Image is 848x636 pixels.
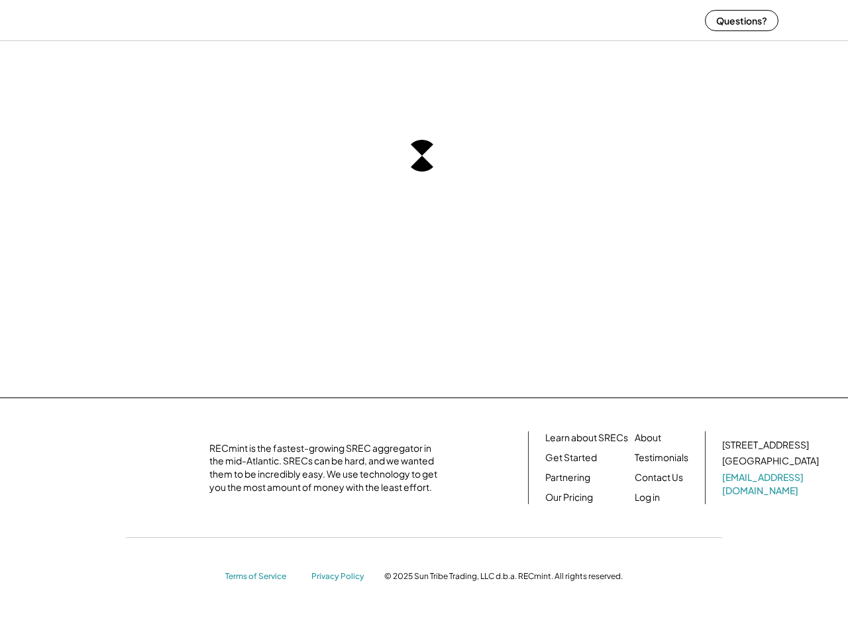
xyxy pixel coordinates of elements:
div: [STREET_ADDRESS] [722,439,809,452]
div: RECmint is the fastest-growing SREC aggregator in the mid-Atlantic. SRECs can be hard, and we wan... [209,442,445,494]
div: © 2025 Sun Tribe Trading, LLC d.b.a. RECmint. All rights reserved. [384,571,623,582]
a: Our Pricing [545,491,593,504]
div: [GEOGRAPHIC_DATA] [722,454,819,468]
a: Log in [635,491,660,504]
a: Get Started [545,451,597,464]
a: Partnering [545,471,590,484]
a: Terms of Service [225,571,298,582]
a: [EMAIL_ADDRESS][DOMAIN_NAME] [722,471,821,497]
a: Contact Us [635,471,683,484]
button: Questions? [705,10,778,31]
a: Privacy Policy [311,571,371,582]
img: yH5BAEAAAAALAAAAAABAAEAAAIBRAA7 [80,445,193,491]
a: About [635,431,661,445]
a: Learn about SRECs [545,431,628,445]
img: yH5BAEAAAAALAAAAAABAAEAAAIBRAA7 [70,3,162,38]
a: Testimonials [635,451,688,464]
